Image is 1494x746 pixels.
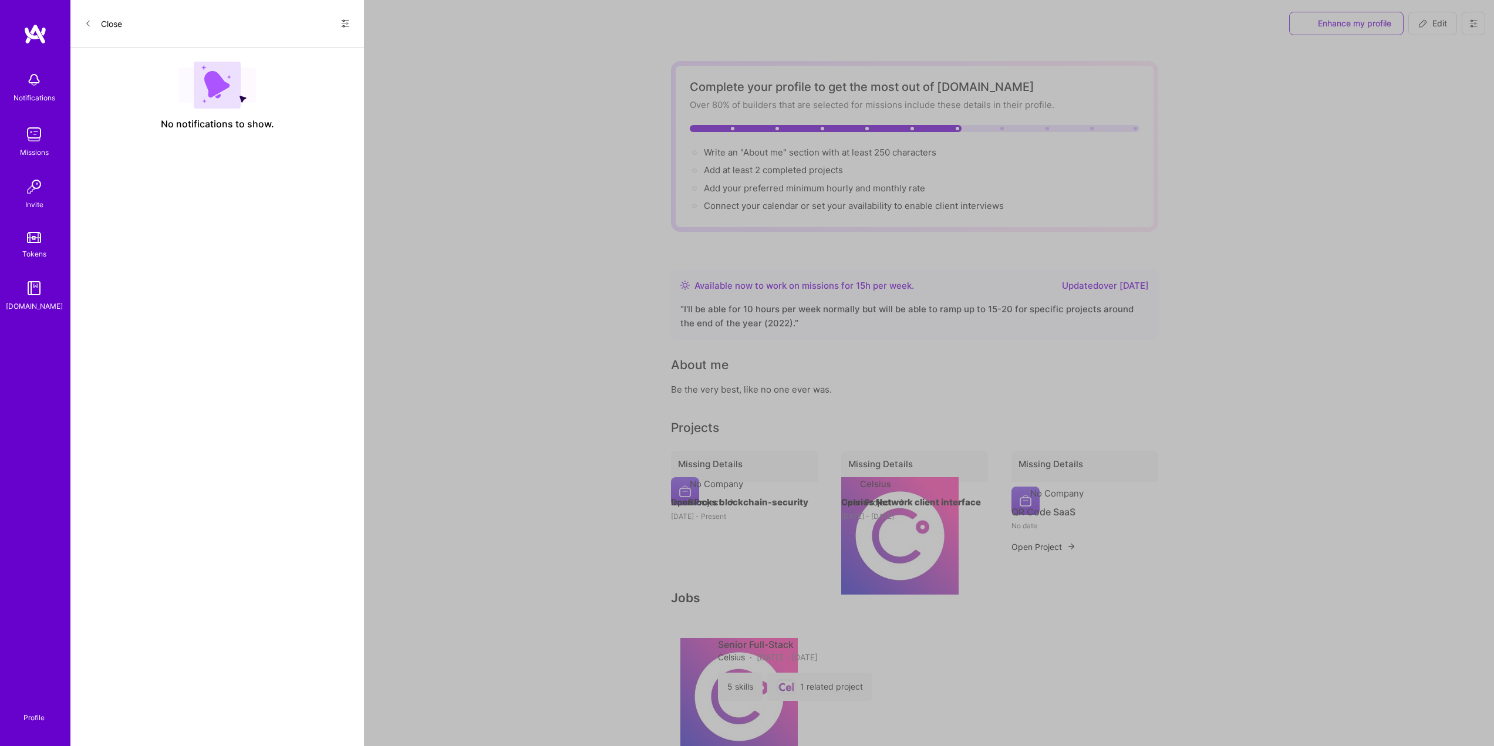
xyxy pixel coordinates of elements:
img: logo [23,23,47,45]
div: Notifications [14,92,55,104]
div: Profile [23,711,45,723]
img: tokens [27,232,41,243]
button: Close [85,14,122,33]
div: Tokens [22,248,46,260]
div: Missions [20,146,49,158]
img: Invite [22,175,46,198]
img: empty [178,62,256,109]
span: No notifications to show. [161,118,274,130]
img: guide book [22,276,46,300]
img: bell [22,68,46,92]
div: [DOMAIN_NAME] [6,300,63,312]
div: Invite [25,198,43,211]
img: teamwork [22,123,46,146]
